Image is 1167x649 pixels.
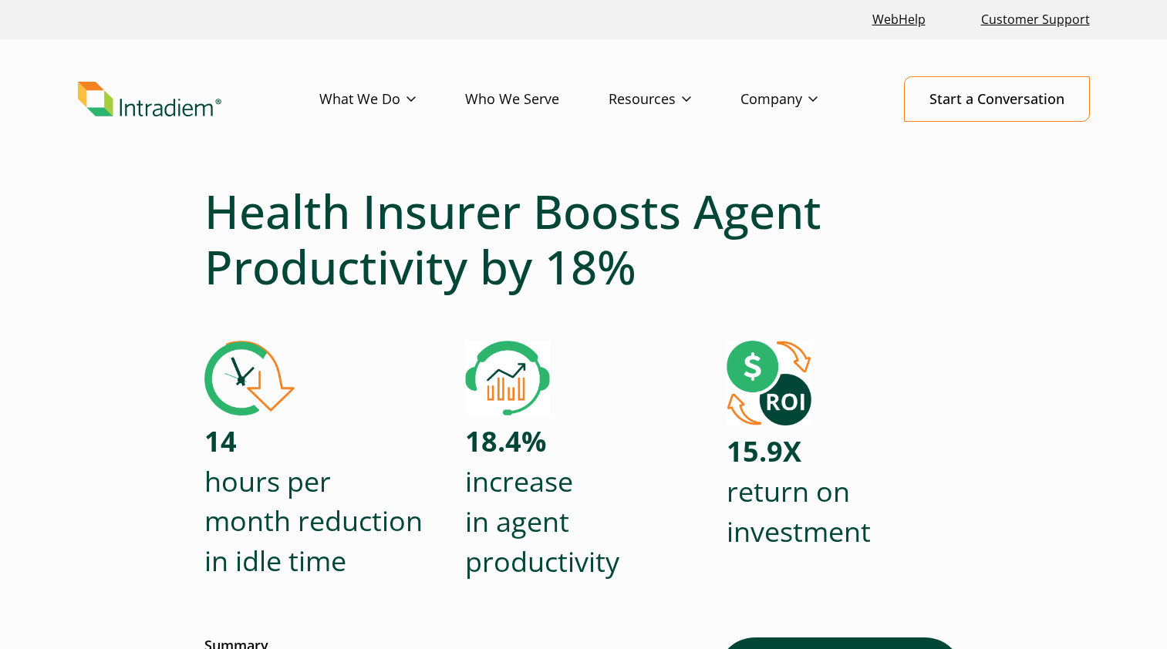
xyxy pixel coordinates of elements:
a: Link to homepage of Intradiem [78,82,319,117]
img: Intradiem [78,82,221,117]
a: Who We Serve [465,77,609,122]
a: Link opens in a new window [866,3,932,36]
p: increase in agent productivity [465,422,619,581]
a: Customer Support [975,3,1096,36]
strong: 18.4% [465,422,546,460]
strong: 14 [204,422,237,460]
h1: Health Insurer Boosts Agent Productivity by 18% [204,183,963,294]
a: Resources [609,77,740,122]
a: What We Do [319,77,465,122]
a: Company [740,77,867,122]
a: Start a Conversation [904,76,1090,122]
strong: 15.9X [727,432,801,470]
p: hours per month reduction in idle time [204,422,423,581]
p: return on investment [727,432,871,551]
